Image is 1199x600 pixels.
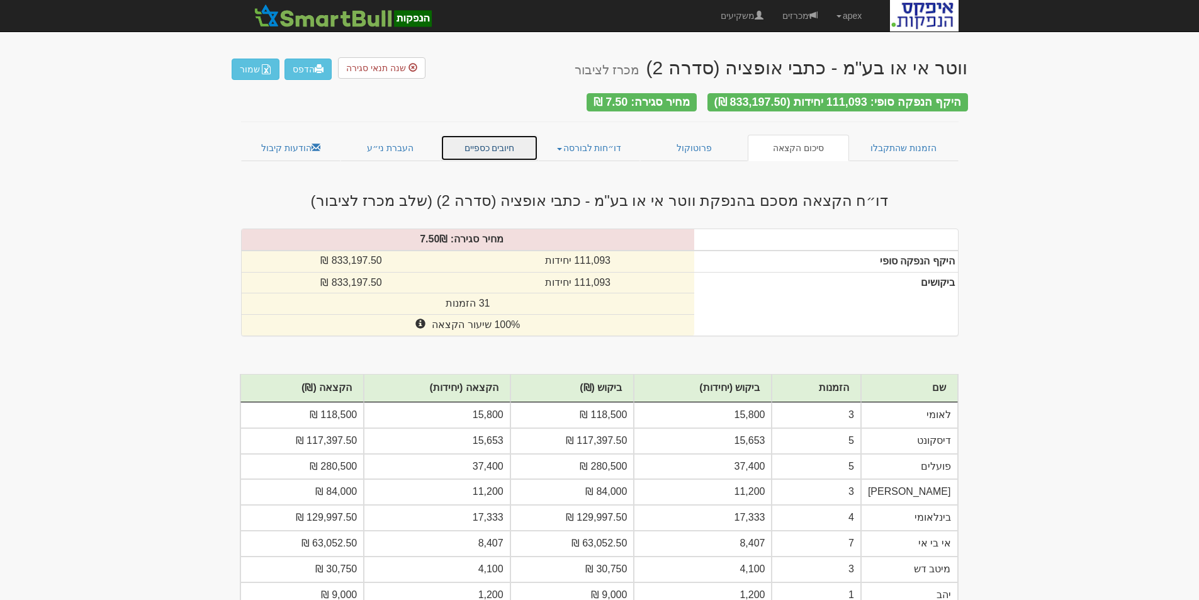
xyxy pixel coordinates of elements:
[241,135,341,161] a: הודעות קיבול
[849,135,959,161] a: הזמנות שהתקבלו
[707,93,968,111] div: היקף הנפקה סופי: 111,093 יחידות (833,197.50 ₪)
[364,402,510,428] td: 15,800
[634,454,772,480] td: 37,400
[772,479,860,505] td: 3
[510,557,634,582] td: 30,750 ₪
[284,59,332,80] a: הדפס
[772,375,860,402] th: הזמנות
[451,234,504,244] strong: מחיר סגירה:
[634,557,772,582] td: 4,100
[772,505,860,531] td: 4
[861,375,958,402] th: שם
[510,375,634,402] th: ביקוש (₪)
[364,505,510,531] td: 17,333
[364,375,510,402] th: הקצאה (יחידות)
[242,293,695,315] td: 31 הזמנות
[240,375,364,402] th: הקצאה (₪)
[772,428,860,454] td: 5
[510,428,634,454] td: 117,397.50 ₪
[240,454,364,480] td: 280,500 ₪
[232,193,968,209] h3: דו״ח הקצאה מסכם בהנפקת ווטר אי או בע"מ - כתבי אופציה (סדרה 2) (שלב מכרז לציבור)
[861,428,958,454] td: דיסקונט
[261,64,271,74] img: excel-file-white.png
[250,3,436,28] img: SmartBull Logo
[240,505,364,531] td: 129,997.50 ₪
[538,135,640,161] a: דו״חות לבורסה
[338,57,425,79] button: שנה תנאי סגירה
[634,505,772,531] td: 17,333
[861,505,958,531] td: בינלאומי
[240,402,364,428] td: 118,500 ₪
[364,428,510,454] td: 15,653
[694,272,957,336] th: ביקושים
[861,479,958,505] td: [PERSON_NAME]
[420,234,439,244] span: 7.50
[575,63,639,77] small: מכרז לציבור
[510,531,634,557] td: 63,052.50 ₪
[240,428,364,454] td: 117,397.50 ₪
[240,557,364,582] td: 30,750 ₪
[640,135,748,161] a: פרוטוקול
[510,505,634,531] td: 129,997.50 ₪
[861,531,958,557] td: אי בי אי
[748,135,849,161] a: סיכום הקצאה
[510,454,634,480] td: 280,500 ₪
[364,531,510,557] td: 8,407
[861,557,958,582] td: מיטב דש
[634,428,772,454] td: 15,653
[575,57,967,78] div: ווטר אי או בע"מ - כתבי אופציה (סדרה 2)
[694,251,957,272] th: היקף הנפקה סופי
[772,557,860,582] td: 3
[242,315,695,336] td: 100% שיעור הקצאה
[634,479,772,505] td: 11,200
[242,272,461,293] td: 833,197.50 ₪
[634,402,772,428] td: 15,800
[240,531,364,557] td: 63,052.50 ₪
[461,251,694,272] td: 111,093 יחידות
[861,402,958,428] td: לאומי
[461,272,694,293] td: 111,093 יחידות
[772,454,860,480] td: 5
[232,59,279,80] button: שמור
[364,454,510,480] td: 37,400
[346,63,406,73] span: שנה תנאי סגירה
[364,479,510,505] td: 11,200
[587,93,697,111] div: מחיר סגירה: 7.50 ₪
[364,557,510,582] td: 4,100
[510,479,634,505] td: 84,000 ₪
[235,232,701,247] div: ₪
[341,135,441,161] a: העברת ני״ע
[242,251,461,272] td: 833,197.50 ₪
[634,375,772,402] th: ביקוש (יחידות)
[634,531,772,557] td: 8,407
[861,454,958,480] td: פועלים
[240,479,364,505] td: 84,000 ₪
[441,135,539,161] a: חיובים כספיים
[772,531,860,557] td: 7
[510,402,634,428] td: 118,500 ₪
[772,402,860,428] td: 3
